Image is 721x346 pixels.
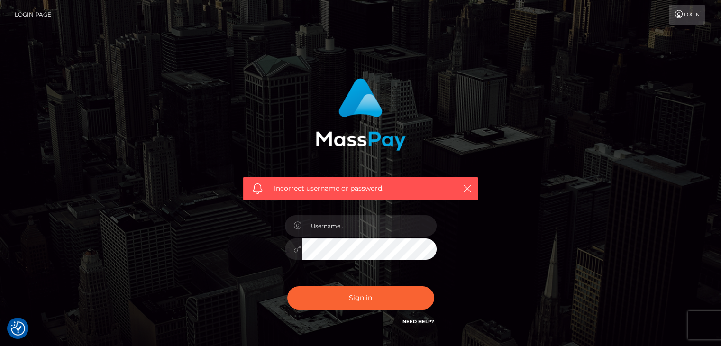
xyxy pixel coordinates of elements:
[11,321,25,336] button: Consent Preferences
[316,78,406,151] img: MassPay Login
[274,183,447,193] span: Incorrect username or password.
[402,319,434,325] a: Need Help?
[15,5,51,25] a: Login Page
[11,321,25,336] img: Revisit consent button
[287,286,434,310] button: Sign in
[302,215,437,237] input: Username...
[669,5,705,25] a: Login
